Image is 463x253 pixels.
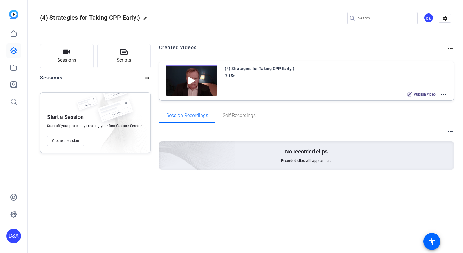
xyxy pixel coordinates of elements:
[40,14,140,21] span: (4) Strategies for Taking CPP Early:)
[285,148,328,155] p: No recorded clips
[428,238,435,245] mat-icon: accessibility
[159,44,447,56] h2: Created videos
[9,10,18,19] img: blue-gradient.svg
[47,123,144,128] span: Start off your project by creating your first Capture Session.
[117,57,131,64] span: Scripts
[414,92,436,97] span: Publish video
[57,57,76,64] span: Sessions
[358,15,413,22] input: Search
[143,74,151,82] mat-icon: more_horiz
[281,158,331,163] span: Recorded clips will appear here
[91,82,236,213] img: embarkstudio-empty-session.png
[47,136,84,146] button: Create a session
[440,91,447,98] mat-icon: more_horiz
[6,229,21,243] div: D&A
[47,113,84,121] p: Start a Session
[225,65,294,72] div: (4) Strategies for Taking CPP Early:)
[225,72,235,79] div: 3:15s
[88,91,147,156] img: embarkstudio-empty-session.png
[424,13,434,23] div: D&
[166,65,217,96] img: Creator Project Thumbnail
[40,74,63,86] h2: Sessions
[424,13,434,23] ngx-avatar: Dawson & Associates
[439,14,451,23] mat-icon: settings
[166,113,208,118] span: Session Recordings
[92,99,138,129] img: fake-session.png
[143,16,150,23] mat-icon: edit
[40,44,94,68] button: Sessions
[447,128,454,135] mat-icon: more_horiz
[98,83,132,106] img: fake-session.png
[74,96,101,114] img: fake-session.png
[223,113,256,118] span: Self Recordings
[52,138,79,143] span: Create a session
[447,45,454,52] mat-icon: more_horiz
[97,44,151,68] button: Scripts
